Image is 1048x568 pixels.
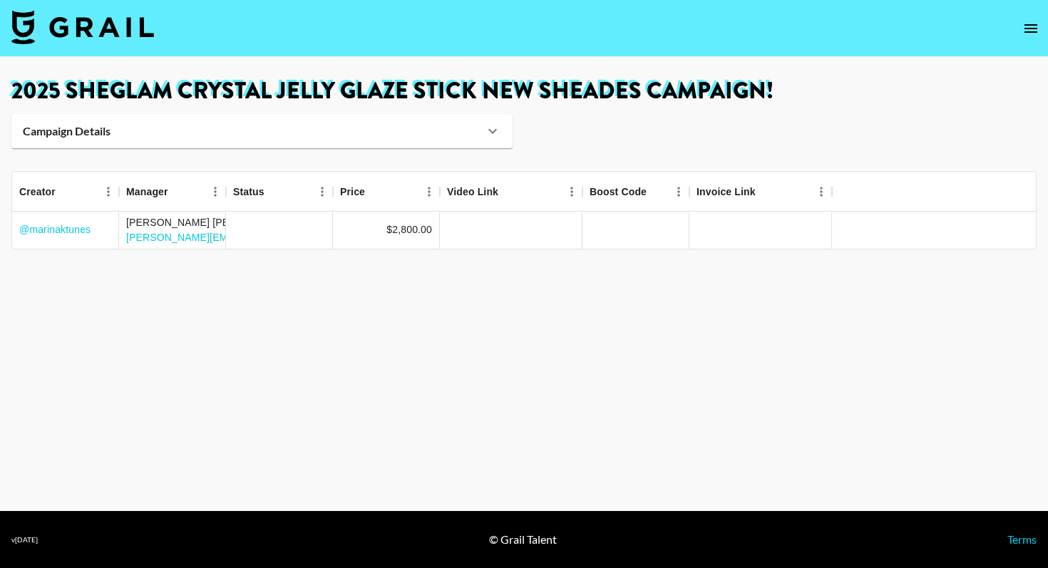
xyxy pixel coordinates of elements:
a: [PERSON_NAME][EMAIL_ADDRESS][DOMAIN_NAME] [126,232,382,243]
div: Price [333,172,440,212]
div: $2,800.00 [386,222,432,237]
button: Sort [365,182,385,202]
button: Menu [561,181,582,202]
div: v [DATE] [11,535,38,544]
img: Grail Talent [11,10,154,44]
a: Terms [1007,532,1037,546]
button: Sort [56,182,76,202]
div: Invoice Link [689,172,832,212]
h1: 2025 SHEGLAM Crystal Jelly Glaze Stick NEW SHEADES Campaign! [11,80,1037,103]
button: Menu [98,181,119,202]
button: Sort [647,182,667,202]
button: Menu [205,181,226,202]
button: Sort [756,182,776,202]
div: Video Link [447,172,498,212]
button: Sort [264,182,284,202]
div: © Grail Talent [489,532,557,547]
button: Menu [668,181,689,202]
strong: Campaign Details [23,124,111,138]
div: Boost Code [590,172,647,212]
a: @marinaktunes [19,222,91,237]
div: Status [226,172,333,212]
div: Invoice Link [697,172,756,212]
div: Video Link [440,172,582,212]
div: Boost Code [582,172,689,212]
div: Creator [19,172,56,212]
div: Status [233,172,264,212]
div: Manager [126,172,168,212]
button: Menu [811,181,832,202]
div: Manager [119,172,226,212]
button: Menu [312,181,333,202]
button: Sort [498,182,518,202]
div: Creator [12,172,119,212]
button: Sort [168,182,188,202]
div: Price [340,172,365,212]
button: open drawer [1017,14,1045,43]
div: Campaign Details [11,114,513,148]
div: [PERSON_NAME] [PERSON_NAME] [126,215,382,229]
button: Menu [418,181,440,202]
